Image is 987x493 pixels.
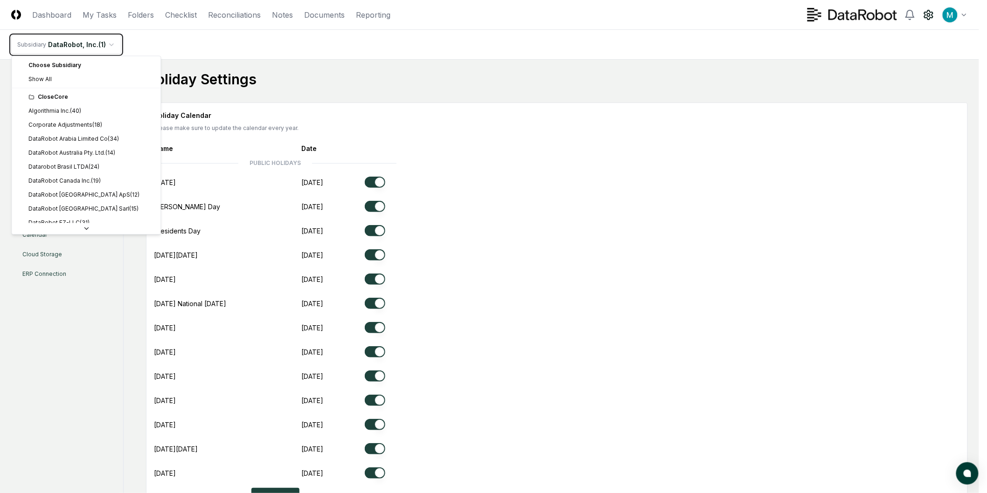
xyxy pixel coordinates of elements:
div: DataRobot Arabia Limited Co [28,135,119,144]
div: Corporate Adjustments [28,121,102,130]
div: DataRobot [GEOGRAPHIC_DATA] Sarl [28,205,139,213]
div: ( 19 ) [91,177,101,185]
div: Algorithmia Inc. [28,107,81,116]
div: CloseCore [28,93,155,102]
div: ( 34 ) [108,135,119,144]
div: ( 31 ) [80,219,90,227]
div: ( 15 ) [129,205,139,213]
div: ( 18 ) [92,121,102,130]
div: DataRobot Canada Inc. [28,177,101,185]
div: DataRobot Australia Pty. Ltd. [28,149,115,157]
div: DataRobot FZ-LLC [28,219,90,227]
div: Datarobot Brasil LTDA [28,163,99,171]
div: ( 12 ) [130,191,139,199]
div: Choose Subsidiary [14,58,159,72]
div: ( 14 ) [105,149,115,157]
div: DataRobot [GEOGRAPHIC_DATA] ApS [28,191,139,199]
div: ( 40 ) [70,107,81,116]
div: ( 24 ) [89,163,99,171]
span: Show All [28,75,52,83]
